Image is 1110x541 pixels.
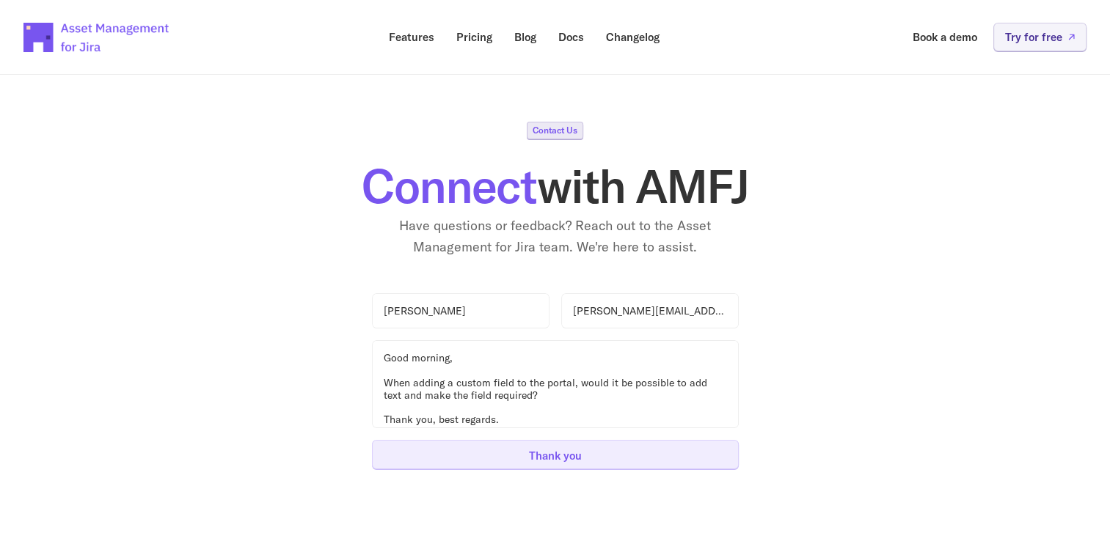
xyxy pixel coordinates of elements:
input: Email [561,293,739,329]
a: Book a demo [902,23,987,51]
a: Blog [504,23,547,51]
p: Have questions or feedback? Reach out to the Asset Management for Jira team. We're here to assist. [372,216,739,258]
p: Book a demo [913,32,977,43]
a: Changelog [596,23,670,51]
p: Changelog [606,32,660,43]
p: Pricing [456,32,492,43]
a: Docs [548,23,594,51]
button: Thank you [372,440,739,469]
span: Connect [362,156,537,216]
p: Blog [514,32,536,43]
a: Features [379,23,445,51]
h1: with AMFJ [262,163,849,210]
a: Try for free [993,23,1087,51]
input: Name [372,293,549,329]
a: Pricing [446,23,503,51]
p: Try for free [1005,32,1062,43]
p: Features [389,32,434,43]
p: Docs [558,32,584,43]
p: Contact Us [533,126,577,135]
p: Thank you [529,450,582,461]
